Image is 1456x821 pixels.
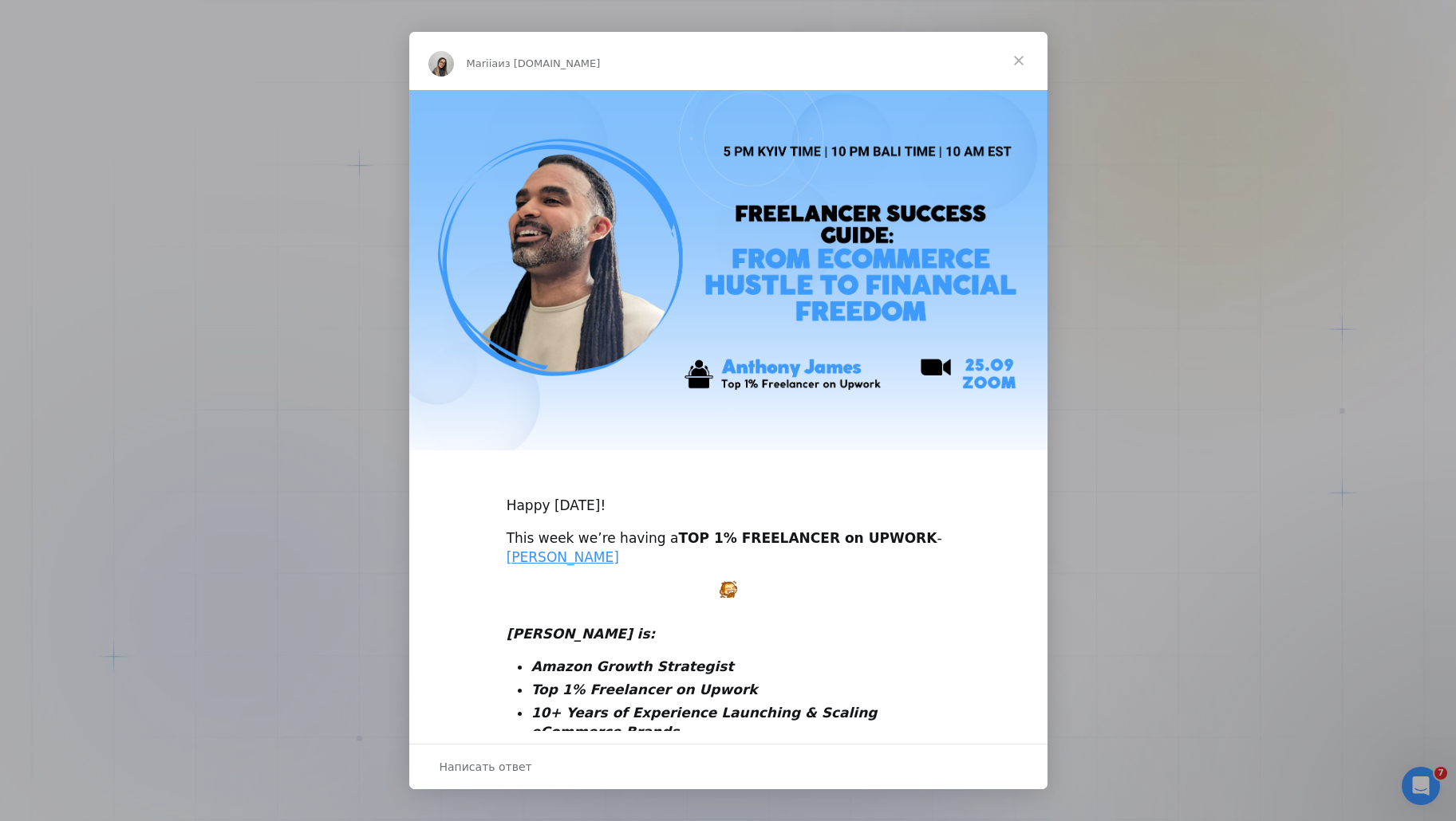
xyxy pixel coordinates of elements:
i: [PERSON_NAME] is: [507,626,656,642]
div: Happy [DATE]! [507,477,950,516]
span: Закрыть [990,32,1048,89]
i: Amazon Growth Strategist [531,658,734,674]
div: This week we’re having a - [507,529,950,568]
span: Mariia [467,57,499,69]
i: 10+ Years of Experience Launching & Scaling eCommerce Brands [531,705,878,740]
b: TOP 1% FREELANCER on UPWORK [678,530,937,546]
a: [PERSON_NAME] [507,549,619,565]
i: Top 1% Freelancer on Upwork [531,682,758,697]
div: Открыть разговор и ответить [409,744,1048,789]
span: Написать ответ [440,756,532,777]
img: :excited: [720,580,737,598]
img: Profile image for Mariia [428,51,454,77]
span: из [DOMAIN_NAME] [498,57,600,69]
